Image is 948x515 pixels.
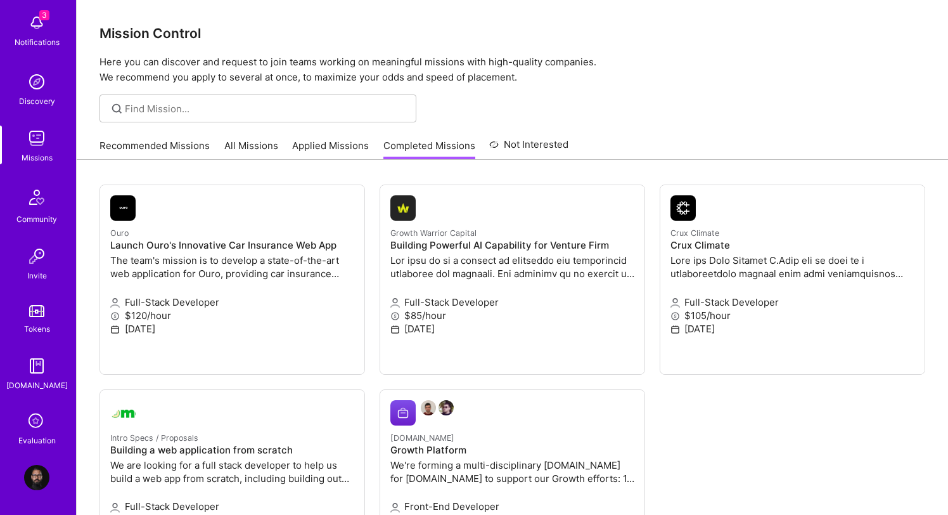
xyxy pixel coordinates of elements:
p: The team's mission is to develop a state-of-the-art web application for Ouro, providing car insur... [110,254,354,280]
img: discovery [24,69,49,95]
a: Crux Climate company logoCrux ClimateCrux ClimateLore ips Dolo Sitamet C.Adip eli se doei te i ut... [660,185,925,374]
a: Completed Missions [383,139,475,160]
img: bell [24,10,49,36]
i: icon SelectionTeam [25,410,49,434]
img: Intro Specs / Proposals company logo [110,400,136,426]
p: Full-Stack Developer [390,296,634,309]
div: Notifications [15,36,60,49]
img: teamwork [24,126,49,151]
h4: Building Powerful AI Capability for Venture Firm [390,240,634,251]
img: Community [22,182,52,212]
p: Full-Stack Developer [110,296,354,309]
a: Recommended Missions [99,139,210,160]
small: Ouro [110,228,129,238]
div: Evaluation [18,434,56,447]
h4: Launch Ouro's Innovative Car Insurance Web App [110,240,354,251]
i: icon Applicant [390,298,400,308]
a: Not Interested [489,137,568,160]
img: tokens [29,305,44,317]
img: Invite [24,244,49,269]
input: Find Mission... [125,102,407,115]
div: Discovery [19,95,55,108]
img: A.Team company logo [390,400,416,426]
div: Invite [27,269,47,282]
h4: Growth Platform [390,445,634,456]
img: User Avatar [24,465,49,490]
a: Ouro company logoOuroLaunch Ouro's Innovative Car Insurance Web AppThe team's mission is to devel... [100,185,364,374]
p: Lore ips Dolo Sitamet C.Adip eli se doei te i utlaboreetdolo magnaal enim admi veniamquisnos exer... [670,254,914,280]
p: Lor ipsu do si a consect ad elitseddo eiu temporincid utlaboree dol magnaali. Eni adminimv qu no ... [390,254,634,280]
i: icon SearchGrey [110,101,124,116]
a: User Avatar [21,465,53,490]
div: [DOMAIN_NAME] [6,379,68,392]
p: [DATE] [390,322,634,336]
i: icon MoneyGray [110,311,120,321]
i: icon MoneyGray [390,311,400,321]
p: Full-Stack Developer [110,500,354,513]
small: [DOMAIN_NAME] [390,433,454,443]
img: Crux Climate company logo [670,195,696,221]
p: $120/hour [110,309,354,322]
div: Tokens [24,322,50,336]
i: icon Applicant [110,503,120,512]
i: icon Applicant [670,298,680,308]
div: Missions [22,151,53,164]
i: icon Calendar [390,325,400,334]
img: Growth Warrior Capital company logo [390,195,416,221]
img: Haris Soljic [421,400,436,415]
i: icon Calendar [670,325,680,334]
i: icon Applicant [390,503,400,512]
p: Front-End Developer [390,500,634,513]
a: Applied Missions [292,139,369,160]
p: We are looking for a full stack developer to help us build a web app from scratch, including buil... [110,459,354,485]
h3: Mission Control [99,25,925,41]
h4: Building a web application from scratch [110,445,354,456]
div: Community [16,212,57,226]
img: Ouro company logo [110,195,136,221]
p: $105/hour [670,309,914,322]
a: All Missions [224,139,278,160]
p: We're forming a multi-disciplinary [DOMAIN_NAME] for [DOMAIN_NAME] to support our Growth efforts:... [390,459,634,485]
p: Here you can discover and request to join teams working on meaningful missions with high-quality ... [99,55,925,85]
p: [DATE] [110,322,354,336]
small: Intro Specs / Proposals [110,433,198,443]
img: guide book [24,353,49,379]
p: Full-Stack Developer [670,296,914,309]
i: icon Calendar [110,325,120,334]
a: Growth Warrior Capital company logoGrowth Warrior CapitalBuilding Powerful AI Capability for Vent... [380,185,644,374]
i: icon MoneyGray [670,311,680,321]
span: 3 [39,10,49,20]
small: Crux Climate [670,228,719,238]
img: Haris Masovic [439,400,454,415]
p: $85/hour [390,309,634,322]
p: [DATE] [670,322,914,336]
i: icon Applicant [110,298,120,308]
small: Growth Warrior Capital [390,228,477,238]
h4: Crux Climate [670,240,914,251]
